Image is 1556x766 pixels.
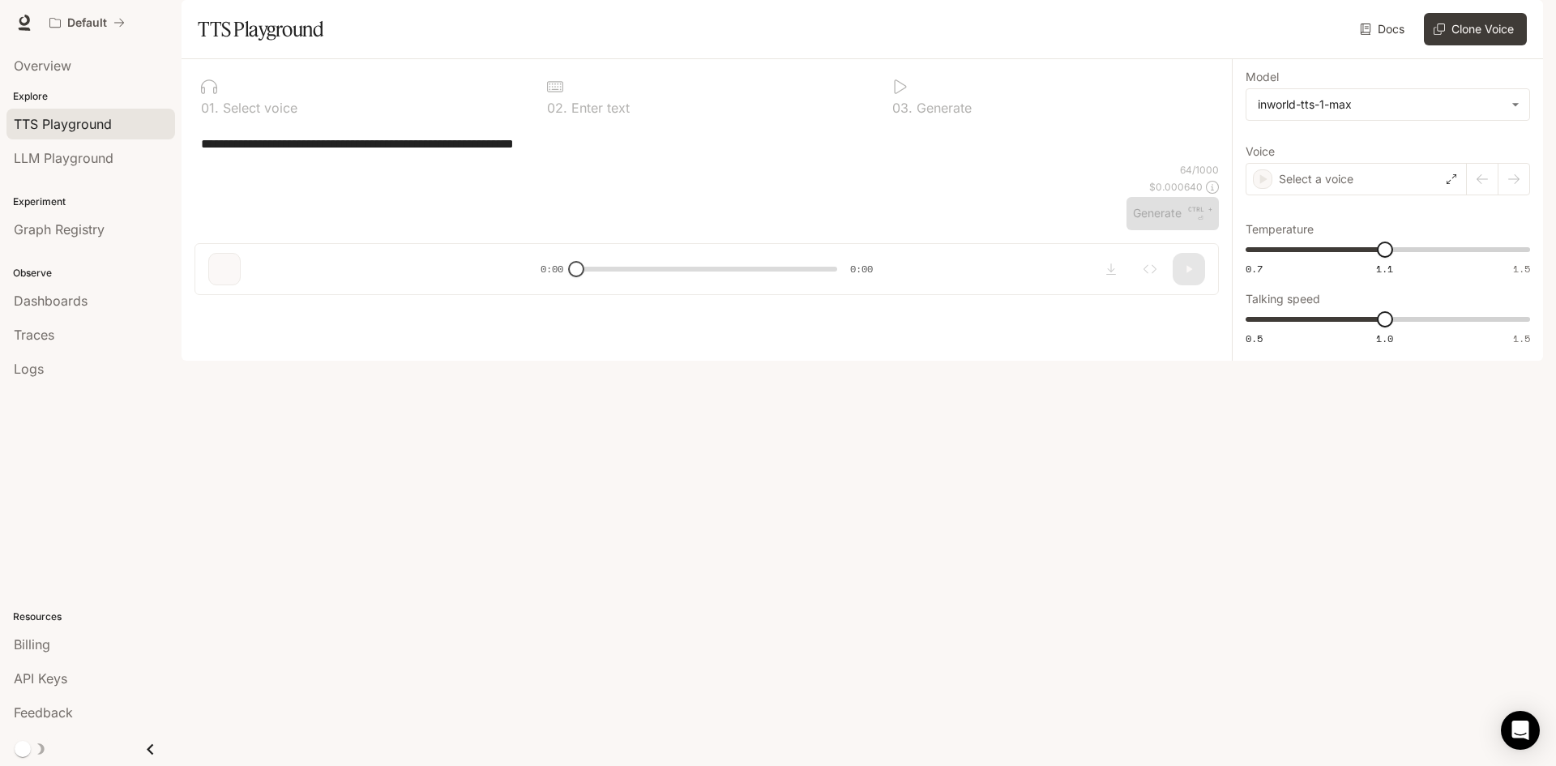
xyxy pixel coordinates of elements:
[201,101,219,114] p: 0 1 .
[1258,96,1503,113] div: inworld-tts-1-max
[1376,262,1393,276] span: 1.1
[1180,163,1219,177] p: 64 / 1000
[1246,71,1279,83] p: Model
[67,16,107,30] p: Default
[1376,332,1393,345] span: 1.0
[42,6,132,39] button: All workspaces
[1357,13,1411,45] a: Docs
[1424,13,1527,45] button: Clone Voice
[1501,711,1540,750] div: Open Intercom Messenger
[1149,180,1203,194] p: $ 0.000640
[567,101,630,114] p: Enter text
[1246,89,1529,120] div: inworld-tts-1-max
[1279,171,1353,187] p: Select a voice
[1246,224,1314,235] p: Temperature
[1246,146,1275,157] p: Voice
[198,13,323,45] h1: TTS Playground
[913,101,972,114] p: Generate
[1246,262,1263,276] span: 0.7
[1246,293,1320,305] p: Talking speed
[1513,262,1530,276] span: 1.5
[892,101,913,114] p: 0 3 .
[547,101,567,114] p: 0 2 .
[1246,332,1263,345] span: 0.5
[219,101,297,114] p: Select voice
[1513,332,1530,345] span: 1.5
